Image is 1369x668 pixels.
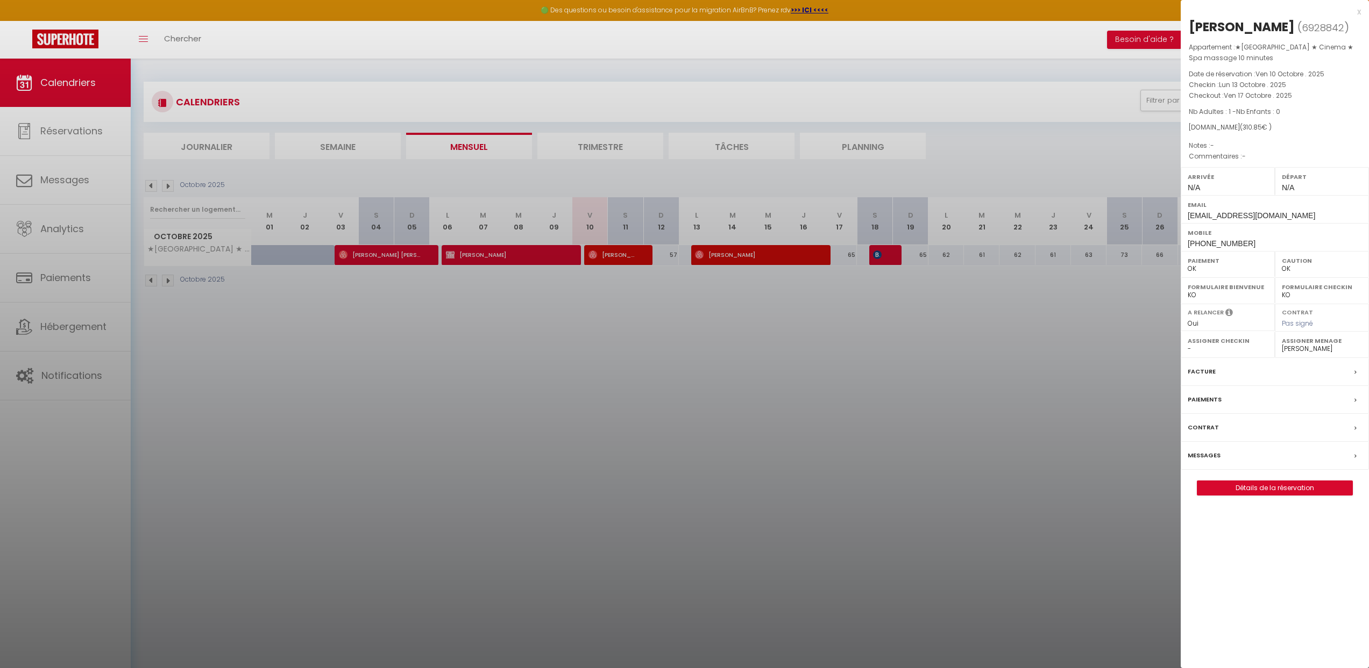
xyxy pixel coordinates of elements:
[1219,80,1286,89] span: Lun 13 Octobre . 2025
[1188,255,1268,266] label: Paiement
[1189,90,1361,101] p: Checkout :
[1188,183,1200,192] span: N/A
[1243,123,1262,132] span: 310.85
[1282,282,1362,292] label: Formulaire Checkin
[1255,69,1324,78] span: Ven 10 Octobre . 2025
[1189,107,1280,116] span: Nb Adultes : 1 -
[1282,335,1362,346] label: Assigner Menage
[1210,141,1214,150] span: -
[1189,69,1361,80] p: Date de réservation :
[1189,42,1361,63] p: Appartement :
[1188,239,1255,248] span: [PHONE_NUMBER]
[1240,123,1272,132] span: ( € )
[1224,91,1292,100] span: Ven 17 Octobre . 2025
[1282,319,1313,328] span: Pas signé
[1189,80,1361,90] p: Checkin :
[1282,183,1294,192] span: N/A
[1189,151,1361,162] p: Commentaires :
[1188,366,1216,377] label: Facture
[1181,5,1361,18] div: x
[1188,282,1268,292] label: Formulaire Bienvenue
[1188,422,1219,433] label: Contrat
[1188,394,1222,405] label: Paiements
[1242,152,1246,161] span: -
[1189,123,1361,133] div: [DOMAIN_NAME]
[1188,211,1315,220] span: [EMAIL_ADDRESS][DOMAIN_NAME]
[1197,480,1353,495] button: Détails de la réservation
[1188,199,1362,210] label: Email
[1282,308,1313,315] label: Contrat
[1188,450,1221,461] label: Messages
[1188,308,1224,317] label: A relancer
[1189,18,1295,35] div: [PERSON_NAME]
[1282,255,1362,266] label: Caution
[1302,21,1344,34] span: 6928842
[1236,107,1280,116] span: Nb Enfants : 0
[1189,140,1361,151] p: Notes :
[1282,171,1362,182] label: Départ
[1189,42,1353,62] span: ★[GEOGRAPHIC_DATA] ★ Cinema ★ Spa massage 10 minutes
[1188,335,1268,346] label: Assigner Checkin
[1188,227,1362,238] label: Mobile
[1197,481,1352,495] a: Détails de la réservation
[1188,171,1268,182] label: Arrivée
[1297,20,1349,35] span: ( )
[1225,308,1233,320] i: Sélectionner OUI si vous souhaiter envoyer les séquences de messages post-checkout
